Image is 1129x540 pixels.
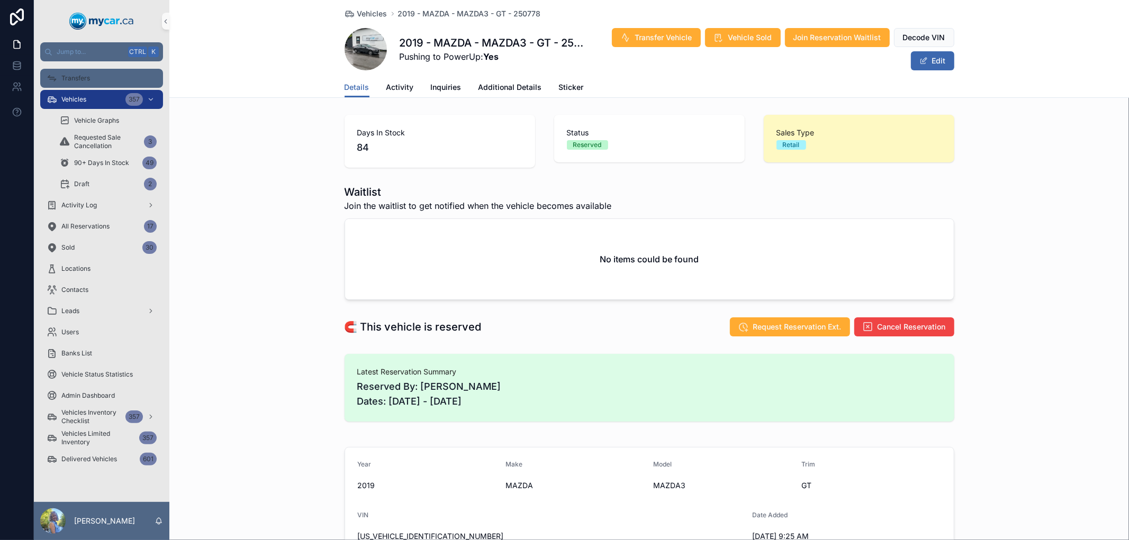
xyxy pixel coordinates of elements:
[635,32,692,43] span: Transfer Vehicle
[573,140,602,150] div: Reserved
[74,516,135,526] p: [PERSON_NAME]
[753,322,842,332] span: Request Reservation Ext.
[567,127,732,138] span: Status
[878,322,946,332] span: Cancel Reservation
[357,140,522,155] span: 84
[559,82,584,93] span: Sticker
[40,238,163,257] a: Sold30
[61,74,90,83] span: Transfers
[61,370,133,379] span: Vehicle Status Statistics
[801,460,815,468] span: Trim
[345,319,482,334] h1: 🧲 This vehicle is reserved
[785,28,890,47] button: Join Reservation Waitlist
[61,286,88,294] span: Contacts
[793,32,881,43] span: Join Reservation Waitlist
[40,259,163,278] a: Locations
[728,32,772,43] span: Vehicle Sold
[431,78,462,99] a: Inquiries
[345,78,369,98] a: Details
[69,13,134,30] img: App logo
[431,82,462,93] span: Inquiries
[61,429,135,446] span: Vehicles Limited Inventory
[40,301,163,321] a: Leads
[40,386,163,405] a: Admin Dashboard
[505,460,522,468] span: Make
[783,140,800,150] div: Retail
[74,159,129,167] span: 90+ Days In Stock
[40,217,163,236] a: All Reservations17
[903,32,945,43] span: Decode VIN
[600,253,699,266] h2: No items could be found
[61,307,79,315] span: Leads
[142,157,157,169] div: 49
[53,132,163,151] a: Requested Sale Cancellation3
[125,410,143,423] div: 357
[149,48,158,56] span: K
[61,243,75,252] span: Sold
[854,317,954,336] button: Cancel Reservation
[74,116,119,125] span: Vehicle Graphs
[357,127,522,138] span: Days In Stock
[140,453,157,465] div: 601
[654,480,793,491] span: MAZDA3
[40,69,163,88] a: Transfers
[40,90,163,109] a: Vehicles357
[40,323,163,342] a: Users
[894,28,954,47] button: Decode VIN
[345,199,612,212] span: Join the waitlist to get notified when the vehicle becomes available
[752,511,788,519] span: Date Added
[357,367,942,377] span: Latest Reservation Summary
[144,178,157,190] div: 2
[400,50,585,63] span: Pushing to PowerUp:
[40,428,163,447] a: Vehicles Limited Inventory357
[358,460,372,468] span: Year
[40,196,163,215] a: Activity Log
[34,61,169,482] div: scrollable content
[144,220,157,233] div: 17
[40,365,163,384] a: Vehicle Status Statistics
[654,460,672,468] span: Model
[40,407,163,426] a: Vehicles Inventory Checklist357
[357,8,387,19] span: Vehicles
[386,82,414,93] span: Activity
[142,241,157,254] div: 30
[53,175,163,194] a: Draft2
[61,328,79,336] span: Users
[730,317,850,336] button: Request Reservation Ext.
[559,78,584,99] a: Sticker
[40,42,163,61] button: Jump to...CtrlK
[612,28,701,47] button: Transfer Vehicle
[505,480,645,491] span: MAZDA
[61,455,117,463] span: Delivered Vehicles
[400,35,585,50] h1: 2019 - MAZDA - MAZDA3 - GT - 250778
[357,379,942,409] span: Reserved By: [PERSON_NAME] Dates: [DATE] - [DATE]
[74,180,89,188] span: Draft
[61,95,86,104] span: Vehicles
[484,51,499,62] strong: Yes
[911,51,954,70] button: Edit
[61,349,92,358] span: Banks List
[398,8,541,19] a: 2019 - MAZDA - MAZDA3 - GT - 250778
[139,432,157,444] div: 357
[74,133,140,150] span: Requested Sale Cancellation
[478,78,542,99] a: Additional Details
[358,480,498,491] span: 2019
[61,264,91,273] span: Locations
[386,78,414,99] a: Activity
[125,93,143,106] div: 357
[801,480,941,491] span: GT
[61,391,115,400] span: Admin Dashboard
[57,48,124,56] span: Jump to...
[128,47,147,57] span: Ctrl
[478,82,542,93] span: Additional Details
[345,185,612,199] h1: Waitlist
[61,201,97,209] span: Activity Log
[144,135,157,148] div: 3
[40,450,163,469] a: Delivered Vehicles601
[40,344,163,363] a: Banks List
[61,408,121,425] span: Vehicles Inventory Checklist
[61,222,110,231] span: All Reservations
[40,280,163,299] a: Contacts
[358,511,369,519] span: VIN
